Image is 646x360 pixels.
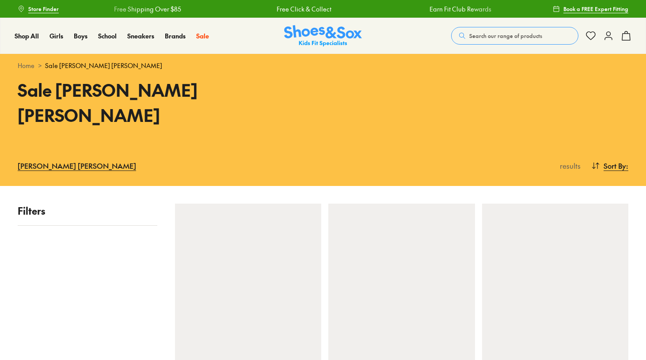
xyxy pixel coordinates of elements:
[556,160,581,171] p: results
[165,31,186,41] a: Brands
[284,25,362,47] img: SNS_Logo_Responsive.svg
[114,4,181,14] a: Free Shipping Over $85
[165,31,186,40] span: Brands
[196,31,209,41] a: Sale
[451,27,578,45] button: Search our range of products
[45,61,162,70] span: Sale [PERSON_NAME] [PERSON_NAME]
[553,1,628,17] a: Book a FREE Expert Fitting
[196,31,209,40] span: Sale
[49,31,63,41] a: Girls
[563,5,628,13] span: Book a FREE Expert Fitting
[18,77,312,128] h1: Sale [PERSON_NAME] [PERSON_NAME]
[98,31,117,41] a: School
[469,32,542,40] span: Search our range of products
[98,31,117,40] span: School
[74,31,87,41] a: Boys
[18,156,136,175] a: [PERSON_NAME] [PERSON_NAME]
[18,61,628,70] div: >
[127,31,154,40] span: Sneakers
[15,31,39,40] span: Shop All
[127,31,154,41] a: Sneakers
[28,5,59,13] span: Store Finder
[284,25,362,47] a: Shoes & Sox
[626,160,628,171] span: :
[74,31,87,40] span: Boys
[429,4,491,14] a: Earn Fit Club Rewards
[18,61,34,70] a: Home
[18,1,59,17] a: Store Finder
[15,31,39,41] a: Shop All
[277,4,331,14] a: Free Click & Collect
[18,204,157,218] p: Filters
[49,31,63,40] span: Girls
[591,156,628,175] button: Sort By:
[604,160,626,171] span: Sort By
